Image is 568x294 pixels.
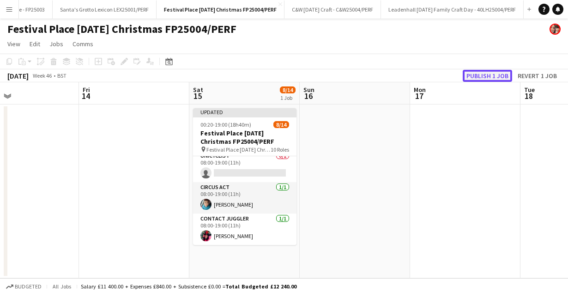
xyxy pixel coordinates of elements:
[15,283,42,290] span: Budgeted
[200,121,251,128] span: 00:20-19:00 (18h40m)
[46,38,67,50] a: Jobs
[51,283,73,290] span: All jobs
[514,70,561,82] button: Revert 1 job
[524,86,535,94] span: Tue
[83,86,90,94] span: Fri
[206,146,271,153] span: Festival Place [DATE] Christmas FP25004/PERF
[193,151,296,182] app-card-role: Unicyclist0/108:00-19:00 (11h)
[523,91,535,101] span: 18
[280,94,295,101] div: 1 Job
[157,0,284,18] button: Festival Place [DATE] Christmas FP25004/PERF
[81,283,296,290] div: Salary £11 400.00 + Expenses £840.00 + Subsistence £0.00 =
[302,91,314,101] span: 16
[53,0,157,18] button: Santa's Grotto Lexicon LEX25001/PERF
[193,129,296,146] h3: Festival Place [DATE] Christmas FP25004/PERF
[273,121,289,128] span: 8/14
[57,72,66,79] div: BST
[4,38,24,50] a: View
[225,283,296,290] span: Total Budgeted £12 240.00
[412,91,426,101] span: 17
[30,40,40,48] span: Edit
[7,22,236,36] h1: Festival Place [DATE] Christmas FP25004/PERF
[280,86,296,93] span: 8/14
[284,0,381,18] button: C&W [DATE] Craft - C&W25004/PERF
[69,38,97,50] a: Comms
[193,108,296,245] app-job-card: Updated00:20-19:00 (18h40m)8/14Festival Place [DATE] Christmas FP25004/PERF Festival Place [DATE]...
[26,38,44,50] a: Edit
[7,40,20,48] span: View
[73,40,93,48] span: Comms
[49,40,63,48] span: Jobs
[463,70,512,82] button: Publish 1 job
[414,86,426,94] span: Mon
[81,91,90,101] span: 14
[193,214,296,245] app-card-role: contact juggler1/108:00-19:00 (11h)[PERSON_NAME]
[192,91,203,101] span: 15
[303,86,314,94] span: Sun
[7,71,29,80] div: [DATE]
[381,0,524,18] button: Leadenhall [DATE] Family Craft Day - 40LH25004/PERF
[271,146,289,153] span: 10 Roles
[193,86,203,94] span: Sat
[193,108,296,116] div: Updated
[550,24,561,35] app-user-avatar: Performer Department
[30,72,54,79] span: Week 46
[5,282,43,292] button: Budgeted
[193,182,296,214] app-card-role: circus act1/108:00-19:00 (11h)[PERSON_NAME]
